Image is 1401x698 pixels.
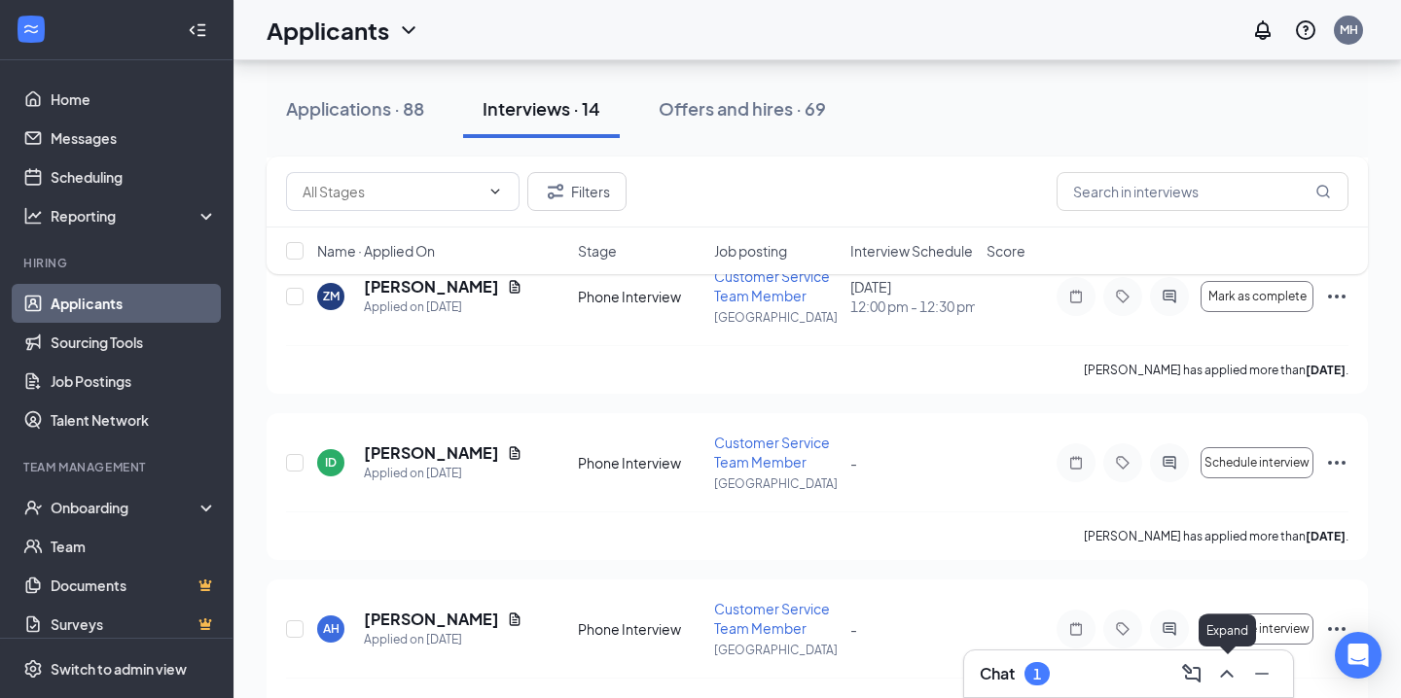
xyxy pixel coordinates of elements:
svg: Minimize [1250,662,1274,685]
svg: ChevronDown [397,18,420,42]
svg: Analysis [23,206,43,226]
span: - [850,620,857,638]
svg: Filter [544,180,567,203]
svg: QuestionInfo [1294,18,1317,42]
h5: [PERSON_NAME] [364,442,499,464]
div: ZM [323,288,340,304]
div: Applied on [DATE] [364,464,522,483]
span: Interview Schedule [850,241,973,261]
div: Hiring [23,255,213,271]
div: Phone Interview [578,619,702,639]
svg: Tag [1111,621,1134,637]
svg: ActiveChat [1158,455,1181,471]
div: ID [325,454,337,471]
svg: WorkstreamLogo [21,19,41,39]
button: Filter Filters [527,172,627,211]
h3: Chat [980,663,1015,684]
div: Phone Interview [578,287,702,306]
div: Open Intercom Messenger [1335,632,1382,679]
svg: ChevronUp [1215,662,1239,685]
a: Job Postings [51,362,217,401]
svg: ActiveChat [1158,621,1181,637]
a: Applicants [51,284,217,323]
svg: MagnifyingGlass [1315,184,1331,199]
span: Stage [578,241,617,261]
div: Expand [1199,614,1256,646]
div: [DATE] [850,277,975,316]
input: All Stages [303,181,480,202]
b: [DATE] [1306,363,1346,377]
svg: ComposeMessage [1180,662,1203,685]
svg: Document [507,611,522,627]
p: [GEOGRAPHIC_DATA] [714,642,839,658]
button: Schedule interview [1201,613,1313,645]
span: Mark as complete [1208,290,1307,303]
svg: Collapse [188,20,207,40]
p: [PERSON_NAME] has applied more than . [1084,362,1348,378]
h5: [PERSON_NAME] [364,609,499,630]
div: Interviews · 14 [483,96,600,121]
a: Home [51,80,217,119]
div: MH [1340,21,1358,38]
b: [DATE] [1306,529,1346,543]
div: Phone Interview [578,453,702,472]
p: [GEOGRAPHIC_DATA] [714,475,839,492]
div: 1 [1033,666,1041,682]
svg: UserCheck [23,498,43,517]
svg: Ellipses [1325,617,1348,641]
svg: Note [1064,455,1088,471]
a: SurveysCrown [51,605,217,644]
svg: Notifications [1251,18,1275,42]
span: Schedule interview [1204,622,1310,636]
div: Switch to admin view [51,659,187,679]
svg: Settings [23,659,43,679]
p: [GEOGRAPHIC_DATA] [714,309,839,326]
span: - [850,454,857,471]
svg: ActiveChat [1158,289,1181,304]
div: Applied on [DATE] [364,630,522,649]
input: Search in interviews [1057,172,1348,211]
span: Score [987,241,1025,261]
svg: Note [1064,621,1088,637]
svg: Ellipses [1325,451,1348,474]
button: ComposeMessage [1176,658,1207,689]
svg: ChevronDown [487,184,503,199]
a: DocumentsCrown [51,566,217,605]
div: Applied on [DATE] [364,297,522,317]
h1: Applicants [267,14,389,47]
div: AH [323,620,340,637]
button: Schedule interview [1201,447,1313,478]
span: Job posting [714,241,787,261]
button: Mark as complete [1201,281,1313,312]
span: Customer Service Team Member [714,434,830,471]
div: Onboarding [51,498,200,517]
span: Schedule interview [1204,456,1310,470]
div: Applications · 88 [286,96,424,121]
div: Offers and hires · 69 [659,96,826,121]
svg: Tag [1111,289,1134,304]
a: Talent Network [51,401,217,439]
p: [PERSON_NAME] has applied more than . [1084,528,1348,544]
svg: Document [507,445,522,461]
span: 12:00 pm - 12:30 pm [850,297,975,316]
svg: Ellipses [1325,285,1348,308]
a: Scheduling [51,157,217,196]
a: Sourcing Tools [51,323,217,362]
span: Name · Applied On [317,241,435,261]
div: Reporting [51,206,218,226]
span: Customer Service Team Member [714,600,830,637]
a: Team [51,527,217,566]
svg: Note [1064,289,1088,304]
button: ChevronUp [1211,658,1242,689]
svg: Tag [1111,455,1134,471]
button: Minimize [1246,658,1277,689]
a: Messages [51,119,217,157]
div: Team Management [23,459,213,475]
